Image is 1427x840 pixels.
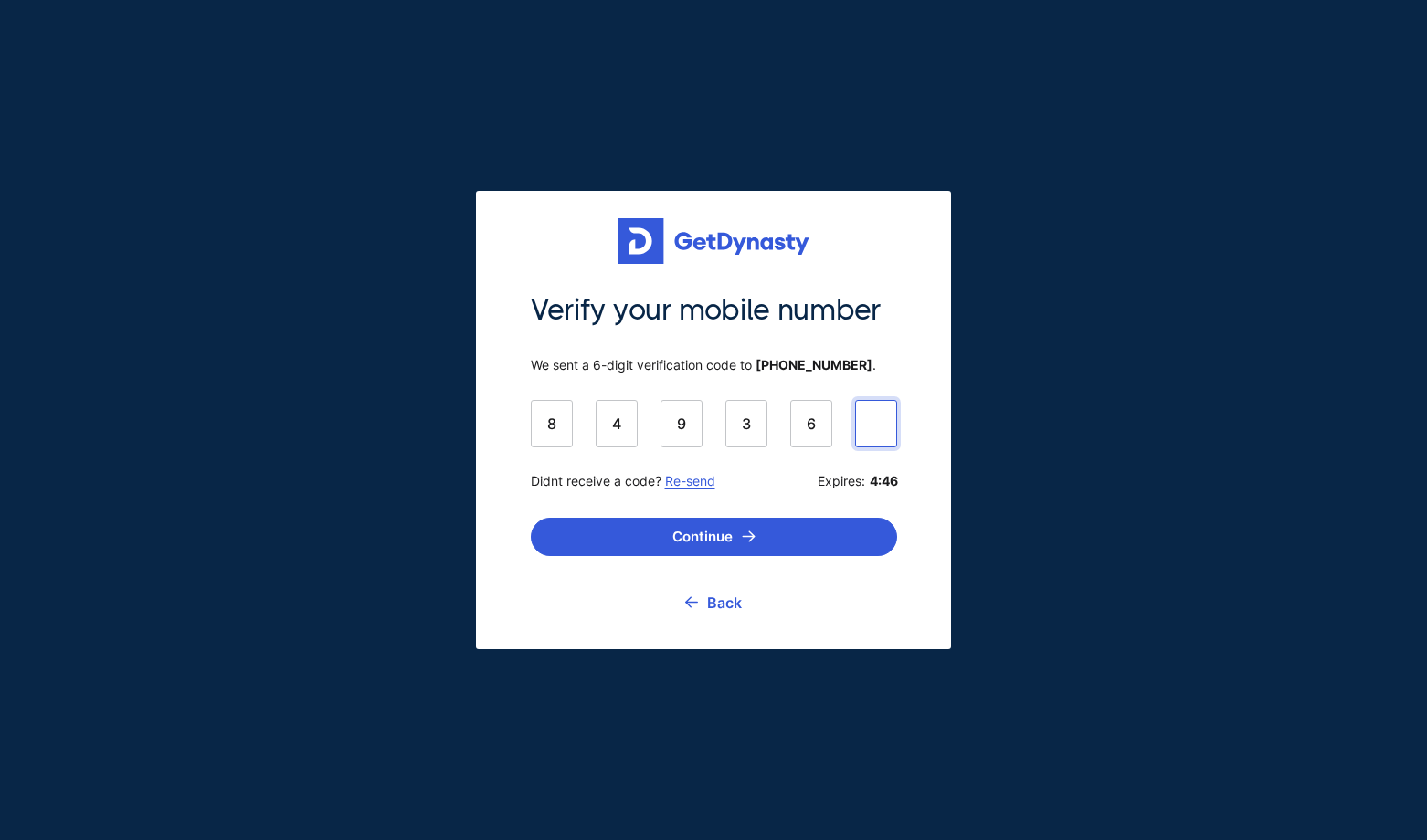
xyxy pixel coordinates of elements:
[531,357,897,373] span: We sent a 6-digit verification code to .
[870,473,897,489] b: 4:46
[531,473,715,489] span: Didnt receive a code?
[531,291,897,330] span: Verify your mobile number
[685,580,742,625] a: Back
[818,473,897,489] span: Expires:
[531,518,897,556] button: Continue
[756,357,872,373] b: [PHONE_NUMBER]
[685,596,698,608] img: go back icon
[665,473,715,488] a: Re-send
[618,218,809,264] img: Get started for free with Dynasty Trust Company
